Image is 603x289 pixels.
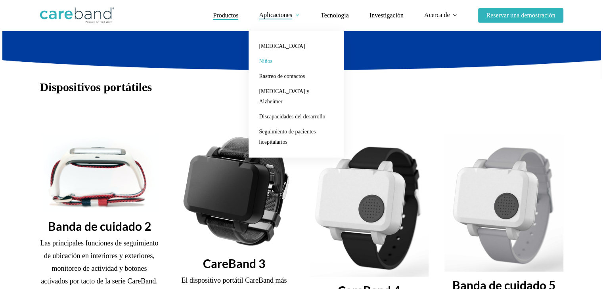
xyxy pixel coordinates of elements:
font: Discapacidades del desarrollo [259,114,325,120]
font: Dispositivos portátiles [40,80,152,93]
a: [MEDICAL_DATA] y Alzheimer [257,84,336,109]
font: Reservar una demostración [486,12,555,19]
font: Aplicaciones [259,11,292,18]
font: [MEDICAL_DATA] y Alzheimer [259,88,309,105]
a: [MEDICAL_DATA] [257,39,336,54]
a: Niños [257,54,336,69]
a: Acerca de [424,12,458,19]
a: Investigación [369,12,404,19]
a: Aplicaciones [259,12,300,19]
font: Niños [259,58,272,64]
a: Reservar una demostración [478,12,563,19]
a: Rastreo de contactos [257,69,336,84]
a: Seguimiento de pacientes hospitalarios [257,124,336,150]
font: [MEDICAL_DATA] [259,43,305,49]
font: CareBand 3 [203,256,265,270]
img: Banda de cuidado [40,8,114,23]
font: Rastreo de contactos [259,73,305,79]
font: Acerca de [424,11,450,18]
a: Discapacidades del desarrollo [257,109,336,124]
a: Tecnología [321,12,349,19]
a: Productos [213,12,238,19]
font: Seguimiento de pacientes hospitalarios [259,129,316,145]
font: Banda de cuidado 2 [48,219,151,233]
font: Las principales funciones de seguimiento de ubicación en interiores y exteriores, monitoreo de ac... [40,239,159,285]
